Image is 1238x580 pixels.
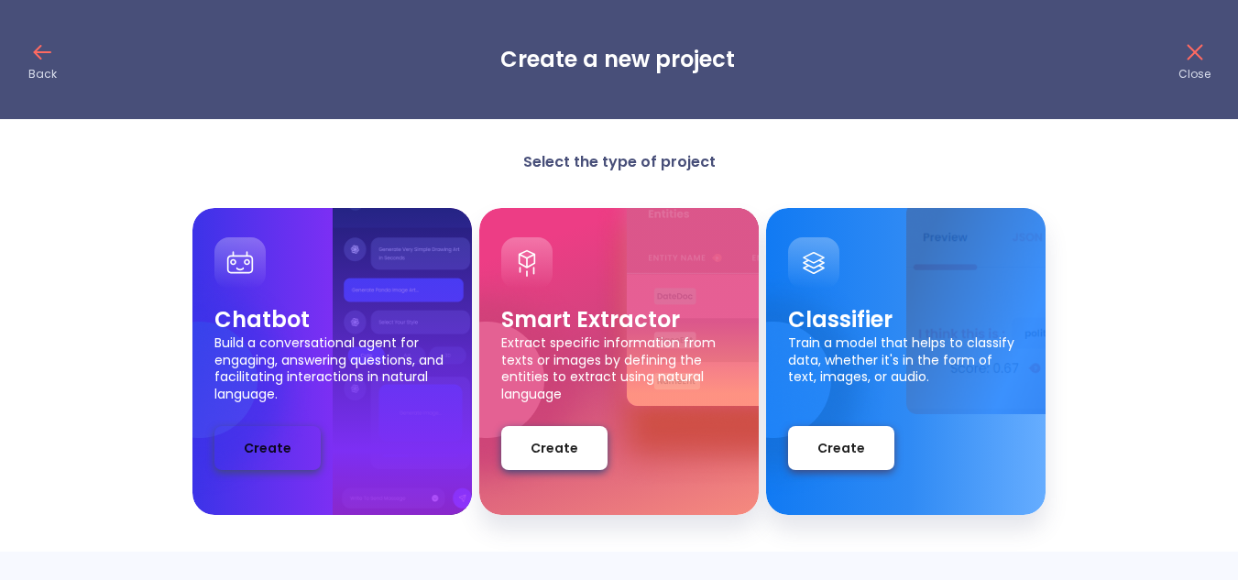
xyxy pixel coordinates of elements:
[501,334,737,399] p: Extract specific information from texts or images by defining the entities to extract using natur...
[1178,67,1211,82] p: Close
[788,305,1024,334] p: Classifier
[214,305,450,334] p: Chatbot
[28,67,57,82] p: Back
[501,305,737,334] p: Smart Extractor
[436,152,803,171] p: Select the type of project
[500,47,735,72] h3: Create a new project
[817,437,865,460] span: Create
[214,426,321,470] button: Create
[788,334,1024,399] p: Train a model that helps to classify data, whether it's in the form of text, images, or audio.
[531,437,578,460] span: Create
[214,334,450,399] p: Build a conversational agent for engaging, answering questions, and facilitating interactions in ...
[244,437,291,460] span: Create
[788,426,894,470] button: Create
[501,426,608,470] button: Create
